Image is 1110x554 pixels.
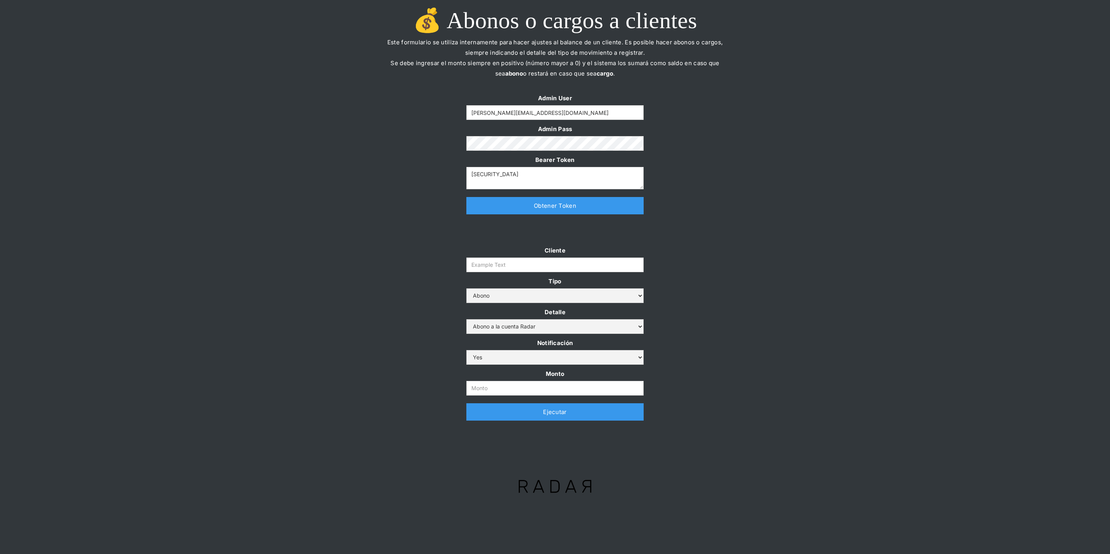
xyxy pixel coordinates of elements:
[466,245,644,256] label: Cliente
[466,258,644,272] input: Example Text
[597,70,614,77] strong: cargo
[466,93,644,103] label: Admin User
[466,105,644,120] input: Example Text
[505,70,523,77] strong: abono
[466,381,644,396] input: Monto
[466,276,644,286] label: Tipo
[382,8,728,33] h1: 💰 Abonos o cargos a clientes
[466,369,644,379] label: Monto
[466,307,644,317] label: Detalle
[466,338,644,348] label: Notificación
[466,93,644,189] form: Form
[466,124,644,134] label: Admin Pass
[466,403,644,421] a: Ejecutar
[466,245,644,396] form: Form
[466,155,644,165] label: Bearer Token
[466,197,644,214] a: Obtener Token
[382,37,728,89] p: Este formulario se utiliza internamente para hacer ajustes al balance de un cliente. Es posible h...
[506,467,604,505] img: Logo Radar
